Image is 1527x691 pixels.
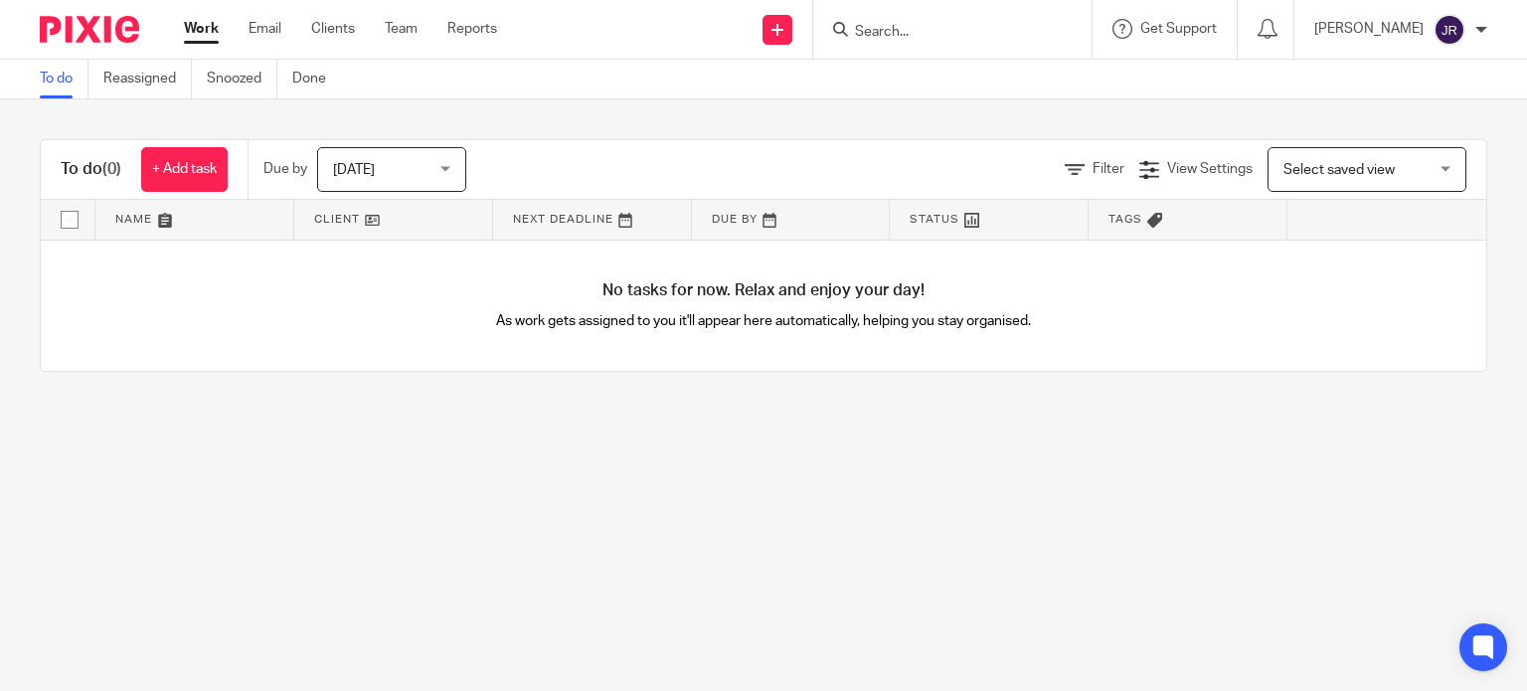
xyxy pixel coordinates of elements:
a: Snoozed [207,60,277,98]
input: Search [853,24,1032,42]
span: (0) [102,161,121,177]
img: Pixie [40,16,139,43]
h1: To do [61,159,121,180]
a: Done [292,60,341,98]
a: Email [249,19,281,39]
a: Reassigned [103,60,192,98]
span: Tags [1108,214,1142,225]
a: Team [385,19,418,39]
span: Get Support [1140,22,1217,36]
span: Select saved view [1283,163,1395,177]
img: svg%3E [1434,14,1465,46]
a: Reports [447,19,497,39]
a: Clients [311,19,355,39]
a: Work [184,19,219,39]
a: + Add task [141,147,228,192]
span: Filter [1093,162,1124,176]
a: To do [40,60,88,98]
span: [DATE] [333,163,375,177]
p: [PERSON_NAME] [1314,19,1424,39]
span: View Settings [1167,162,1253,176]
p: As work gets assigned to you it'll appear here automatically, helping you stay organised. [403,311,1125,331]
p: Due by [263,159,307,179]
h4: No tasks for now. Relax and enjoy your day! [41,280,1486,301]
